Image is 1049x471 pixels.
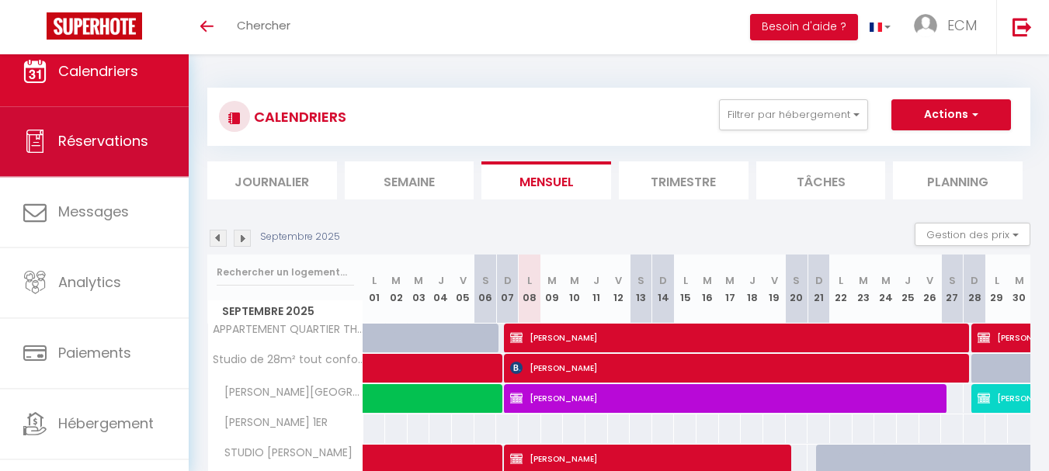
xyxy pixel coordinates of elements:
li: Trimestre [619,161,749,199]
abbr: S [793,273,800,288]
th: 27 [941,255,964,324]
th: 10 [563,255,585,324]
th: 04 [429,255,452,324]
abbr: M [881,273,891,288]
th: 16 [696,255,719,324]
abbr: D [659,273,667,288]
abbr: J [593,273,599,288]
abbr: V [615,273,622,288]
span: ECM [947,16,977,35]
abbr: M [1015,273,1024,288]
th: 18 [741,255,763,324]
span: Hébergement [58,414,154,434]
th: 26 [919,255,942,324]
button: Filtrer par hébergement [719,99,868,130]
img: logout [1013,17,1032,36]
th: 21 [808,255,830,324]
li: Mensuel [481,161,611,199]
abbr: D [815,273,823,288]
span: Studio de 28m² tout confort [210,354,366,365]
button: Besoin d'aide ? [750,14,858,40]
abbr: D [971,273,978,288]
abbr: M [703,273,712,288]
span: Chercher [237,17,290,33]
abbr: L [839,273,843,288]
th: 02 [385,255,408,324]
abbr: J [438,273,444,288]
abbr: M [725,273,735,288]
span: [PERSON_NAME][GEOGRAPHIC_DATA] [210,384,366,401]
th: 12 [608,255,630,324]
th: 19 [763,255,786,324]
abbr: M [570,273,579,288]
span: Septembre 2025 [208,300,363,323]
th: 20 [786,255,808,324]
th: 29 [985,255,1008,324]
abbr: S [949,273,956,288]
li: Journalier [207,161,337,199]
th: 23 [853,255,875,324]
span: Paiements [58,344,131,363]
button: Gestion des prix [915,223,1030,246]
abbr: M [414,273,423,288]
th: 03 [408,255,430,324]
th: 11 [585,255,608,324]
span: [PERSON_NAME] [510,323,968,352]
li: Planning [893,161,1023,199]
abbr: J [905,273,911,288]
abbr: V [771,273,778,288]
button: Actions [891,99,1011,130]
th: 05 [452,255,474,324]
span: [PERSON_NAME] [510,383,946,413]
th: 28 [964,255,986,324]
li: Semaine [345,161,474,199]
th: 13 [630,255,652,324]
th: 06 [474,255,497,324]
abbr: J [749,273,755,288]
span: Analytics [58,273,121,293]
span: Calendriers [58,61,138,81]
th: 07 [496,255,519,324]
span: APPARTEMENT QUARTIER THERMAL 2 CHAMBRES [210,324,366,335]
abbr: M [391,273,401,288]
th: 25 [897,255,919,324]
abbr: S [482,273,489,288]
th: 09 [541,255,564,324]
span: Réservations [58,131,148,151]
abbr: S [637,273,644,288]
span: [PERSON_NAME] [510,353,968,383]
abbr: V [460,273,467,288]
span: [PERSON_NAME] 1ER [210,414,332,431]
th: 08 [519,255,541,324]
th: 17 [719,255,742,324]
h3: CALENDRIERS [250,99,346,134]
abbr: L [683,273,688,288]
span: Messages [58,202,129,221]
th: 14 [652,255,675,324]
th: 01 [363,255,386,324]
th: 30 [1008,255,1030,324]
li: Tâches [756,161,886,199]
input: Rechercher un logement... [217,258,354,286]
abbr: M [547,273,557,288]
img: Super Booking [47,12,142,40]
th: 22 [830,255,853,324]
abbr: L [527,273,532,288]
abbr: V [926,273,933,288]
span: STUDIO [PERSON_NAME] [210,445,356,462]
p: Septembre 2025 [260,230,340,244]
abbr: D [504,273,512,288]
th: 15 [674,255,696,324]
abbr: L [372,273,377,288]
abbr: M [859,273,868,288]
abbr: L [995,273,999,288]
th: 24 [874,255,897,324]
img: ... [914,14,937,37]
